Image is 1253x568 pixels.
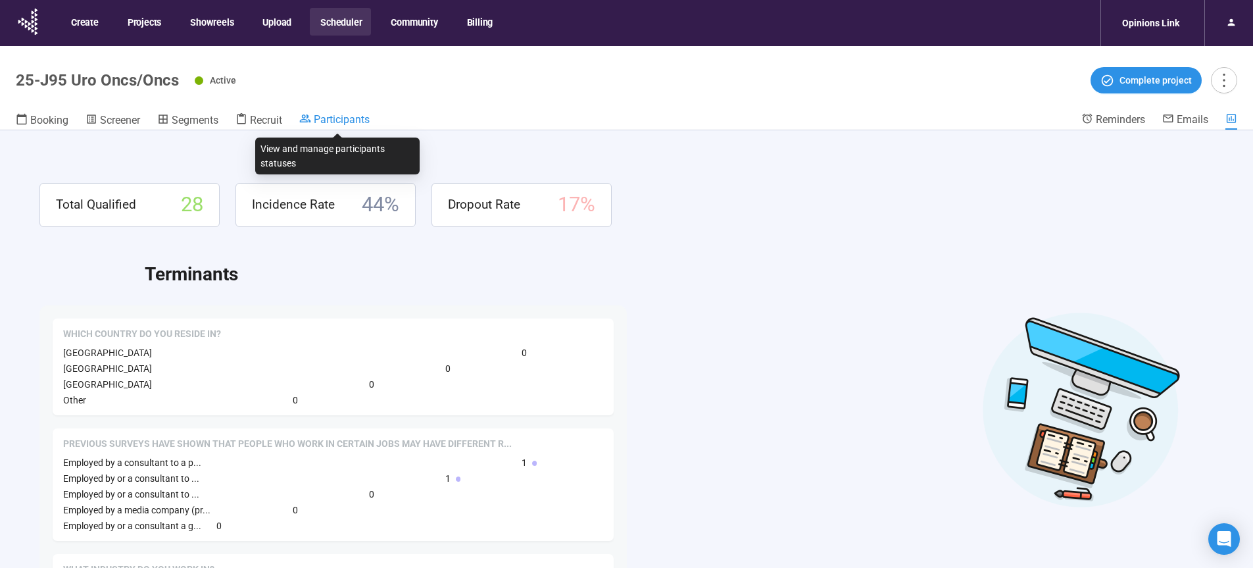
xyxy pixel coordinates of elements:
[63,473,199,484] span: Employed by or a consultant to ...
[210,75,236,86] span: Active
[1114,11,1187,36] div: Opinions Link
[1096,113,1145,126] span: Reminders
[63,395,86,405] span: Other
[1215,71,1233,89] span: more
[157,113,218,130] a: Segments
[293,393,298,407] span: 0
[180,8,243,36] button: Showreels
[63,505,210,515] span: Employed by a media company (pr...
[558,189,595,221] span: 17 %
[982,311,1181,509] img: Desktop work notes
[362,189,399,221] span: 44 %
[314,113,370,126] span: Participants
[1211,67,1237,93] button: more
[448,195,520,215] span: Dropout Rate
[445,471,451,486] span: 1
[1119,73,1192,88] span: Complete project
[380,8,447,36] button: Community
[456,8,503,36] button: Billing
[445,361,451,376] span: 0
[1208,523,1240,555] div: Open Intercom Messenger
[255,138,420,174] div: View and manage participants statuses
[86,113,140,130] a: Screener
[1091,67,1202,93] button: Complete project
[293,503,298,517] span: 0
[61,8,108,36] button: Create
[117,8,170,36] button: Projects
[16,113,68,130] a: Booking
[250,114,282,126] span: Recruit
[299,113,370,128] a: Participants
[1081,113,1145,128] a: Reminders
[30,114,68,126] span: Booking
[63,328,221,341] span: Which country do you reside in?
[369,487,374,502] span: 0
[181,189,203,221] span: 28
[16,71,179,90] h1: 25-J95 Uro Oncs/Oncs
[252,195,335,215] span: Incidence Rate
[172,114,218,126] span: Segments
[522,455,527,470] span: 1
[235,113,282,130] a: Recruit
[145,260,1214,289] h2: Terminants
[100,114,140,126] span: Screener
[63,348,152,358] span: [GEOGRAPHIC_DATA]
[310,8,371,36] button: Scheduler
[63,489,199,500] span: Employed by or a consultant to ...
[1177,113,1208,126] span: Emails
[522,346,527,360] span: 0
[1162,113,1208,128] a: Emails
[252,8,301,36] button: Upload
[63,457,201,468] span: Employed by a consultant to a p...
[369,377,374,392] span: 0
[216,519,222,533] span: 0
[63,438,512,451] span: Previous surveys have shown that people who work in certain jobs may have different reactions and...
[56,195,136,215] span: Total Qualified
[63,379,152,390] span: [GEOGRAPHIC_DATA]
[63,521,201,531] span: Employed by or a consultant a g...
[63,363,152,374] span: [GEOGRAPHIC_DATA]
